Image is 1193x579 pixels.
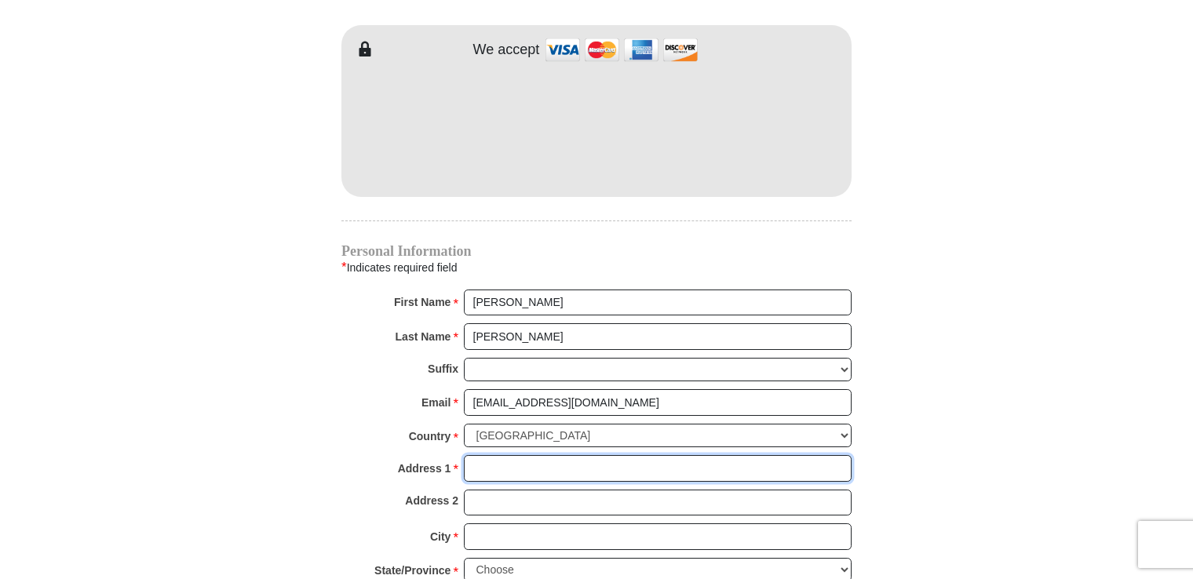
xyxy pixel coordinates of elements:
img: credit cards accepted [543,33,700,67]
strong: First Name [394,291,451,313]
strong: Last Name [396,326,451,348]
strong: Country [409,425,451,447]
strong: Address 2 [405,490,458,512]
strong: Email [421,391,451,413]
strong: City [430,526,451,548]
div: Indicates required field [341,257,852,278]
h4: We accept [473,42,540,59]
strong: Address 1 [398,457,451,479]
h4: Personal Information [341,245,852,257]
strong: Suffix [428,358,458,380]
